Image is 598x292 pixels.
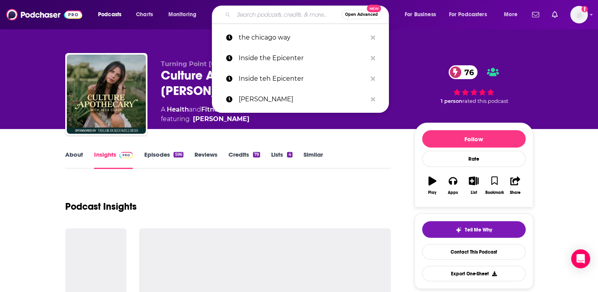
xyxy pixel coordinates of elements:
span: rated this podcast [462,98,508,104]
span: featuring [161,114,250,124]
span: For Business [405,9,436,20]
a: Episodes596 [144,151,183,169]
a: Similar [304,151,323,169]
a: Show notifications dropdown [529,8,542,21]
button: Show profile menu [570,6,588,23]
div: 79 [253,152,260,157]
img: User Profile [570,6,588,23]
a: [PERSON_NAME] [212,89,389,110]
img: tell me why sparkle [455,227,462,233]
a: 76 [449,65,478,79]
button: Export One-Sheet [422,266,526,281]
h1: Podcast Insights [65,201,137,212]
span: New [367,5,381,12]
div: Rate [422,151,526,167]
div: 76 1 personrated this podcast [415,60,533,110]
span: Monitoring [168,9,196,20]
span: Logged in as BenLaurro [570,6,588,23]
button: tell me why sparkleTell Me Why [422,221,526,238]
button: open menu [399,8,446,21]
input: Search podcasts, credits, & more... [234,8,341,21]
a: Charts [131,8,158,21]
svg: Add a profile image [581,6,588,12]
button: open menu [444,8,498,21]
div: Open Intercom Messenger [571,249,590,268]
button: Open AdvancedNew [341,10,381,19]
a: Contact This Podcast [422,244,526,260]
button: List [463,171,484,200]
button: open menu [498,8,527,21]
div: Apps [448,190,458,195]
button: open menu [92,8,132,21]
a: Inside the Epicenter [212,48,389,68]
button: Bookmark [484,171,505,200]
span: 76 [457,65,478,79]
div: List [471,190,477,195]
div: Bookmark [485,190,504,195]
a: InsightsPodchaser Pro [94,151,133,169]
p: Inside the Epicenter [239,48,367,68]
span: More [504,9,517,20]
a: the chicago way [212,27,389,48]
span: and [189,106,201,113]
span: For Podcasters [449,9,487,20]
button: open menu [163,8,207,21]
a: Show notifications dropdown [549,8,561,21]
a: Reviews [194,151,217,169]
a: Lists4 [271,151,292,169]
a: Inside teh Epicenter [212,68,389,89]
span: 1 person [441,98,462,104]
a: Fitness [201,106,224,113]
div: A podcast [161,105,250,124]
span: Open Advanced [345,13,378,17]
span: Tell Me Why [465,227,492,233]
div: Share [510,190,521,195]
a: [PERSON_NAME] [193,114,249,124]
span: Podcasts [98,9,121,20]
button: Share [505,171,525,200]
a: Credits79 [228,151,260,169]
button: Follow [422,130,526,148]
button: Apps [443,171,463,200]
p: Inside teh Epicenter [239,68,367,89]
p: kevin eikenberry [239,89,367,110]
p: the chicago way [239,27,367,48]
img: Podchaser Pro [119,152,133,158]
div: 4 [287,152,292,157]
img: Culture Apothecary with Alex Clark [67,55,146,134]
button: Play [422,171,443,200]
div: Play [428,190,436,195]
a: About [65,151,83,169]
a: Health [167,106,189,113]
div: Search podcasts, credits, & more... [219,6,396,24]
span: Charts [136,9,153,20]
img: Podchaser - Follow, Share and Rate Podcasts [6,7,82,22]
span: Turning Point [GEOGRAPHIC_DATA] [161,60,280,68]
div: 596 [174,152,183,157]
